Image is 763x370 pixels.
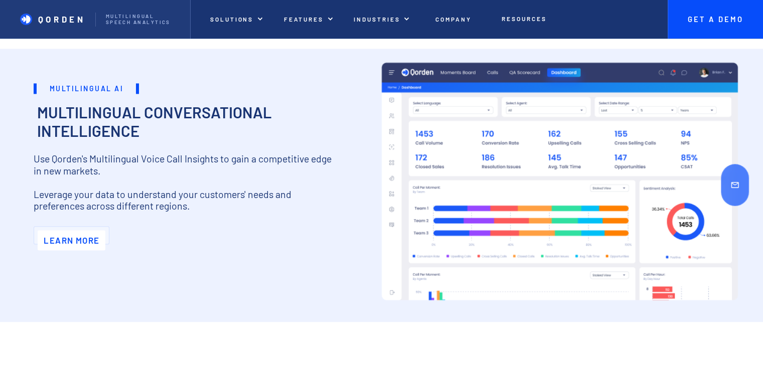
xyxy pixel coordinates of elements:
[106,14,180,26] p: Multilingual Speech analytics
[37,103,338,140] h2: Multilingual Conversational Intelligence
[44,230,99,250] p: Learn more
[210,16,253,23] p: Solutions
[435,16,472,23] p: Company
[354,16,400,23] p: INDUSTRIES
[38,14,86,24] p: Qorden
[502,15,546,22] p: Resources
[34,153,342,212] p: Use Qorden's Multilingual Voice Call Insights to gain a competitive edge in new markets. ‍ Levera...
[678,15,753,24] p: Get A Demo
[34,226,109,244] a: Learn more
[34,83,139,94] h1: Multilingual AI
[284,16,324,23] p: features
